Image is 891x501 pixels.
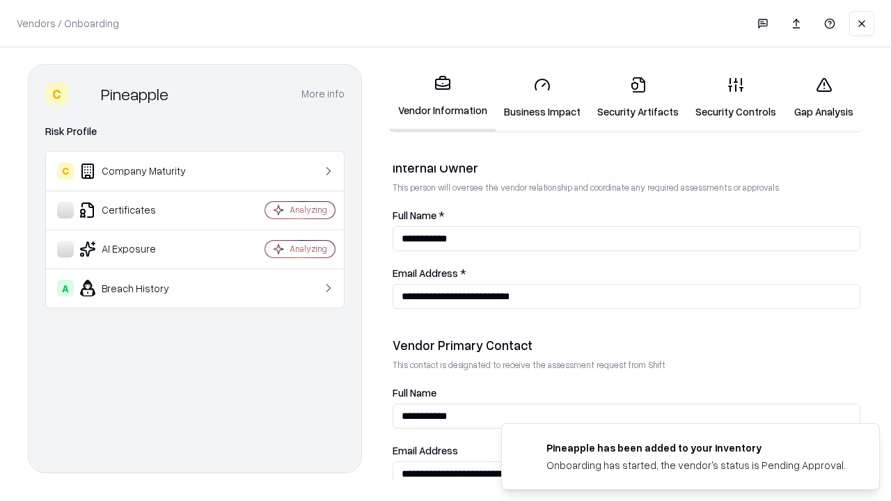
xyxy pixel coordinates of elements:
div: Analyzing [290,204,327,216]
div: Certificates [57,202,223,218]
div: Internal Owner [393,159,860,176]
div: Company Maturity [57,163,223,180]
a: Gap Analysis [784,65,863,130]
label: Full Name * [393,210,860,221]
button: More info [301,81,345,106]
label: Full Name [393,388,860,398]
label: Email Address * [393,268,860,278]
label: Email Address [393,445,860,456]
div: Pineapple has been added to your inventory [546,440,846,455]
img: pineappleenergy.com [519,440,535,457]
div: AI Exposure [57,241,223,257]
div: A [57,280,74,296]
div: Risk Profile [45,123,345,140]
p: This contact is designated to receive the assessment request from Shift [393,359,860,371]
div: C [45,83,68,105]
img: Pineapple [73,83,95,105]
div: Analyzing [290,243,327,255]
a: Vendor Information [390,64,496,132]
div: Pineapple [101,83,168,105]
div: Onboarding has started, the vendor's status is Pending Approval. [546,458,846,472]
a: Security Artifacts [589,65,687,130]
div: Breach History [57,280,223,296]
a: Business Impact [496,65,589,130]
p: This person will oversee the vendor relationship and coordinate any required assessments or appro... [393,182,860,193]
a: Security Controls [687,65,784,130]
div: Vendor Primary Contact [393,337,860,353]
div: C [57,163,74,180]
p: Vendors / Onboarding [17,16,119,31]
